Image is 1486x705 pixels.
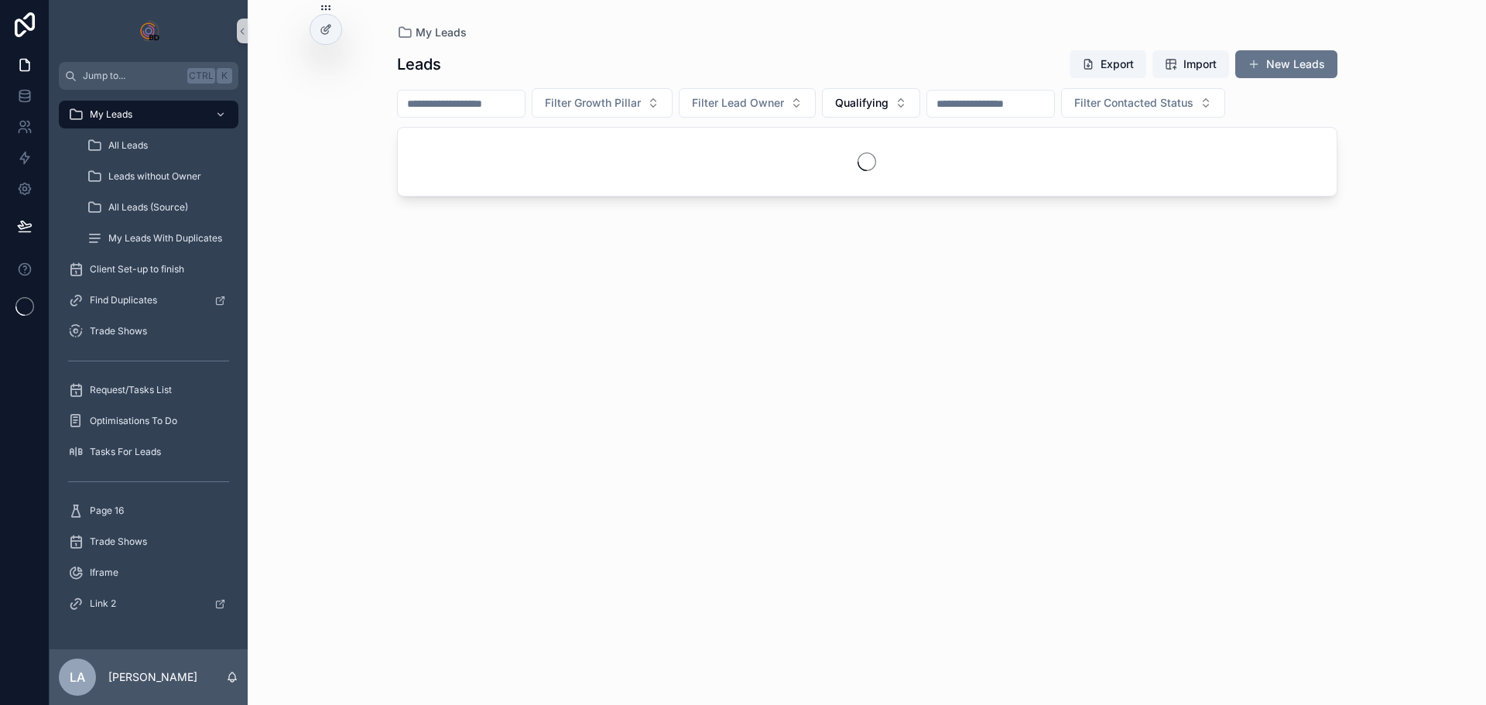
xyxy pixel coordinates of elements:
[77,132,238,159] a: All Leads
[59,286,238,314] a: Find Duplicates
[59,497,238,525] a: Page 16
[90,505,124,517] span: Page 16
[59,590,238,618] a: Link 2
[108,139,148,152] span: All Leads
[59,438,238,466] a: Tasks For Leads
[187,68,215,84] span: Ctrl
[108,170,201,183] span: Leads without Owner
[679,88,816,118] button: Select Button
[59,62,238,90] button: Jump to...CtrlK
[59,528,238,556] a: Trade Shows
[90,415,177,427] span: Optimisations To Do
[822,88,920,118] button: Select Button
[77,193,238,221] a: All Leads (Source)
[416,25,467,40] span: My Leads
[90,597,116,610] span: Link 2
[90,384,172,396] span: Request/Tasks List
[90,294,157,306] span: Find Duplicates
[532,88,673,118] button: Select Button
[59,407,238,435] a: Optimisations To Do
[90,566,118,579] span: Iframe
[83,70,181,82] span: Jump to...
[692,95,784,111] span: Filter Lead Owner
[108,669,197,685] p: [PERSON_NAME]
[1061,88,1225,118] button: Select Button
[59,317,238,345] a: Trade Shows
[397,25,467,40] a: My Leads
[59,376,238,404] a: Request/Tasks List
[70,668,85,686] span: LA
[835,95,889,111] span: Qualifying
[90,263,184,275] span: Client Set-up to finish
[59,559,238,587] a: Iframe
[1070,50,1146,78] button: Export
[108,201,188,214] span: All Leads (Source)
[50,90,248,638] div: scrollable content
[218,70,231,82] span: K
[545,95,641,111] span: Filter Growth Pillar
[59,255,238,283] a: Client Set-up to finish
[136,19,161,43] img: App logo
[59,101,238,128] a: My Leads
[1074,95,1193,111] span: Filter Contacted Status
[77,224,238,252] a: My Leads With Duplicates
[397,53,441,75] h1: Leads
[90,325,147,337] span: Trade Shows
[90,108,132,121] span: My Leads
[90,536,147,548] span: Trade Shows
[1235,50,1337,78] button: New Leads
[77,163,238,190] a: Leads without Owner
[90,446,161,458] span: Tasks For Leads
[1152,50,1229,78] button: Import
[108,232,222,245] span: My Leads With Duplicates
[1183,56,1217,72] span: Import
